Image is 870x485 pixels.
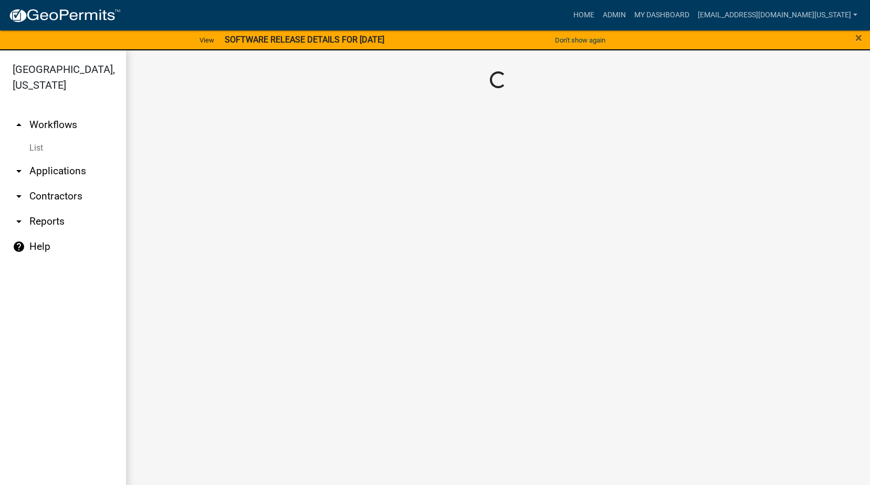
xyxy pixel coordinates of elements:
[855,30,862,45] span: ×
[13,165,25,177] i: arrow_drop_down
[13,190,25,203] i: arrow_drop_down
[551,31,610,49] button: Don't show again
[225,35,384,45] strong: SOFTWARE RELEASE DETAILS FOR [DATE]
[13,119,25,131] i: arrow_drop_up
[13,240,25,253] i: help
[630,5,694,25] a: My Dashboard
[569,5,599,25] a: Home
[195,31,218,49] a: View
[855,31,862,44] button: Close
[13,215,25,228] i: arrow_drop_down
[599,5,630,25] a: Admin
[694,5,862,25] a: [EMAIL_ADDRESS][DOMAIN_NAME][US_STATE]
